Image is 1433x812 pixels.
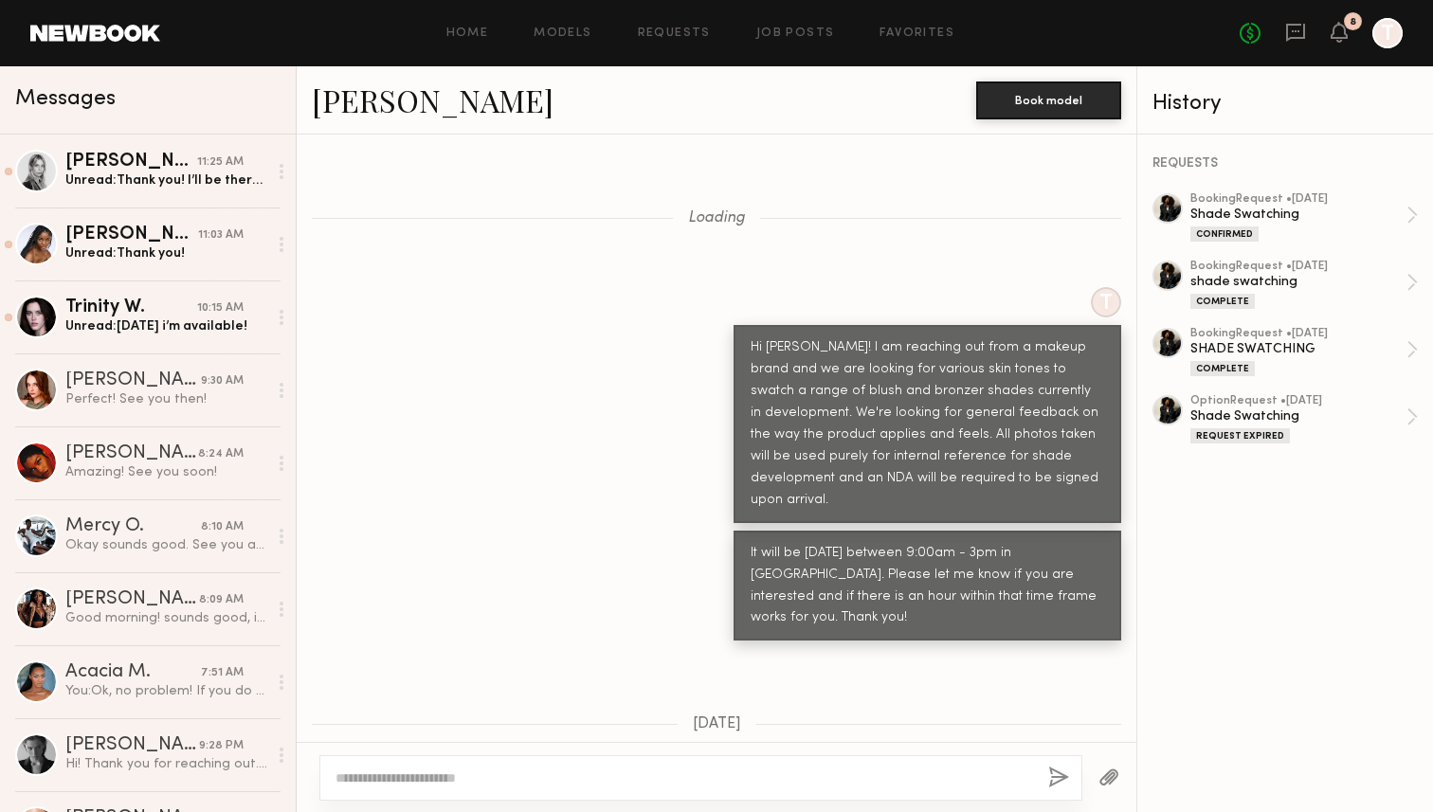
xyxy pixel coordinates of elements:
[880,27,954,40] a: Favorites
[1190,226,1259,242] div: Confirmed
[1190,407,1406,425] div: Shade Swatching
[198,445,244,463] div: 8:24 AM
[1190,395,1418,443] a: optionRequest •[DATE]Shade SwatchingRequest Expired
[1372,18,1403,48] a: T
[312,80,553,120] a: [PERSON_NAME]
[199,737,244,755] div: 9:28 PM
[65,663,201,682] div: Acacia M.
[201,664,244,682] div: 7:51 AM
[199,591,244,609] div: 8:09 AM
[1190,273,1406,291] div: shade swatching
[1152,93,1418,115] div: History
[976,91,1121,107] a: Book model
[1190,193,1406,206] div: booking Request • [DATE]
[65,609,267,627] div: Good morning! sounds good, ill see you at 1:30
[65,153,197,171] div: [PERSON_NAME]
[65,463,267,481] div: Amazing! See you soon!
[976,81,1121,119] button: Book model
[1190,361,1255,376] div: Complete
[1190,193,1418,242] a: bookingRequest •[DATE]Shade SwatchingConfirmed
[197,153,244,171] div: 11:25 AM
[15,88,116,110] span: Messages
[688,210,745,226] span: Loading
[65,736,199,755] div: [PERSON_NAME]
[65,317,267,335] div: Unread: [DATE] i’m available!
[65,226,198,244] div: [PERSON_NAME]
[1190,328,1418,376] a: bookingRequest •[DATE]SHADE SWATCHINGComplete
[751,543,1104,630] div: It will be [DATE] between 9:00am - 3pm in [GEOGRAPHIC_DATA]. Please let me know if you are intere...
[65,590,199,609] div: [PERSON_NAME]
[1190,428,1290,443] div: Request Expired
[1190,206,1406,224] div: Shade Swatching
[693,716,741,732] span: [DATE]
[65,171,267,189] div: Unread: Thank you! I’ll be there on time
[638,27,711,40] a: Requests
[65,536,267,554] div: Okay sounds good. See you at 3.30
[65,244,267,262] div: Unread: Thank you!
[1190,395,1406,407] div: option Request • [DATE]
[1190,328,1406,340] div: booking Request • [DATE]
[446,27,489,40] a: Home
[65,517,201,536] div: Mercy O.
[65,371,201,390] div: [PERSON_NAME]
[1190,261,1418,309] a: bookingRequest •[DATE]shade swatchingComplete
[1190,340,1406,358] div: SHADE SWATCHING
[65,755,267,773] div: Hi! Thank you for reaching out. Is this a paid gig? If so, could you please share your rate?
[1152,157,1418,171] div: REQUESTS
[1190,294,1255,309] div: Complete
[65,682,267,700] div: You: Ok, no problem! If you do 2:30, we could do that also. Or I can let you know about the next ...
[1190,261,1406,273] div: booking Request • [DATE]
[65,444,198,463] div: [PERSON_NAME]
[201,518,244,536] div: 8:10 AM
[198,226,244,244] div: 11:03 AM
[756,27,835,40] a: Job Posts
[65,390,267,408] div: Perfect! See you then!
[197,299,244,317] div: 10:15 AM
[534,27,591,40] a: Models
[201,372,244,390] div: 9:30 AM
[1350,17,1356,27] div: 8
[751,337,1104,512] div: Hi [PERSON_NAME]! I am reaching out from a makeup brand and we are looking for various skin tones...
[65,298,197,317] div: Trinity W.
